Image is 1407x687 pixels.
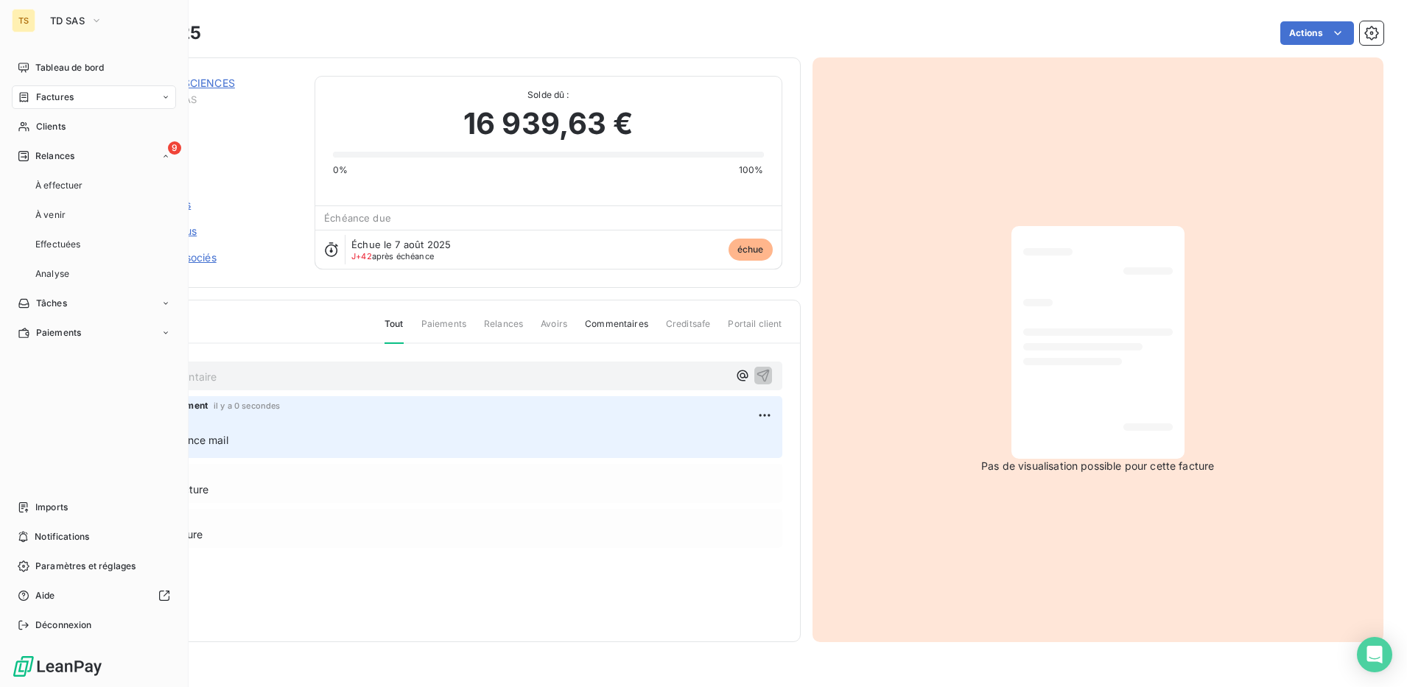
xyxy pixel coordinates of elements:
[35,149,74,163] span: Relances
[1280,21,1354,45] button: Actions
[36,91,74,104] span: Factures
[333,88,763,102] span: Solde dû :
[12,584,176,607] a: Aide
[35,589,55,602] span: Aide
[728,317,782,342] span: Portail client
[116,94,297,105] span: C_PRA BV_TDSAS
[35,208,66,222] span: À venir
[35,267,69,281] span: Analyse
[168,141,181,155] span: 9
[50,15,85,27] span: TD SAS
[729,239,773,261] span: échue
[351,239,451,250] span: Échue le 7 août 2025
[35,619,92,632] span: Déconnexion
[12,9,35,32] div: TS
[981,459,1214,473] span: Pas de visualisation possible pour cette facture
[484,317,523,342] span: Relances
[351,251,372,261] span: J+42
[351,252,434,261] span: après échéance
[35,238,81,251] span: Effectuées
[324,212,391,224] span: Échéance due
[666,317,711,342] span: Creditsafe
[214,401,281,410] span: il y a 0 secondes
[36,120,66,133] span: Clients
[463,102,634,146] span: 16 939,63 €
[385,317,404,344] span: Tout
[36,297,67,310] span: Tâches
[541,317,567,342] span: Avoirs
[35,179,83,192] span: À effectuer
[333,163,348,177] span: 0%
[36,326,81,339] span: Paiements
[739,163,764,177] span: 100%
[35,61,104,74] span: Tableau de bord
[585,317,648,342] span: Commentaires
[35,530,89,543] span: Notifications
[1357,637,1392,672] div: Open Intercom Messenger
[35,501,68,514] span: Imports
[12,655,103,678] img: Logo LeanPay
[421,317,466,342] span: Paiements
[35,560,136,573] span: Paramètres et réglages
